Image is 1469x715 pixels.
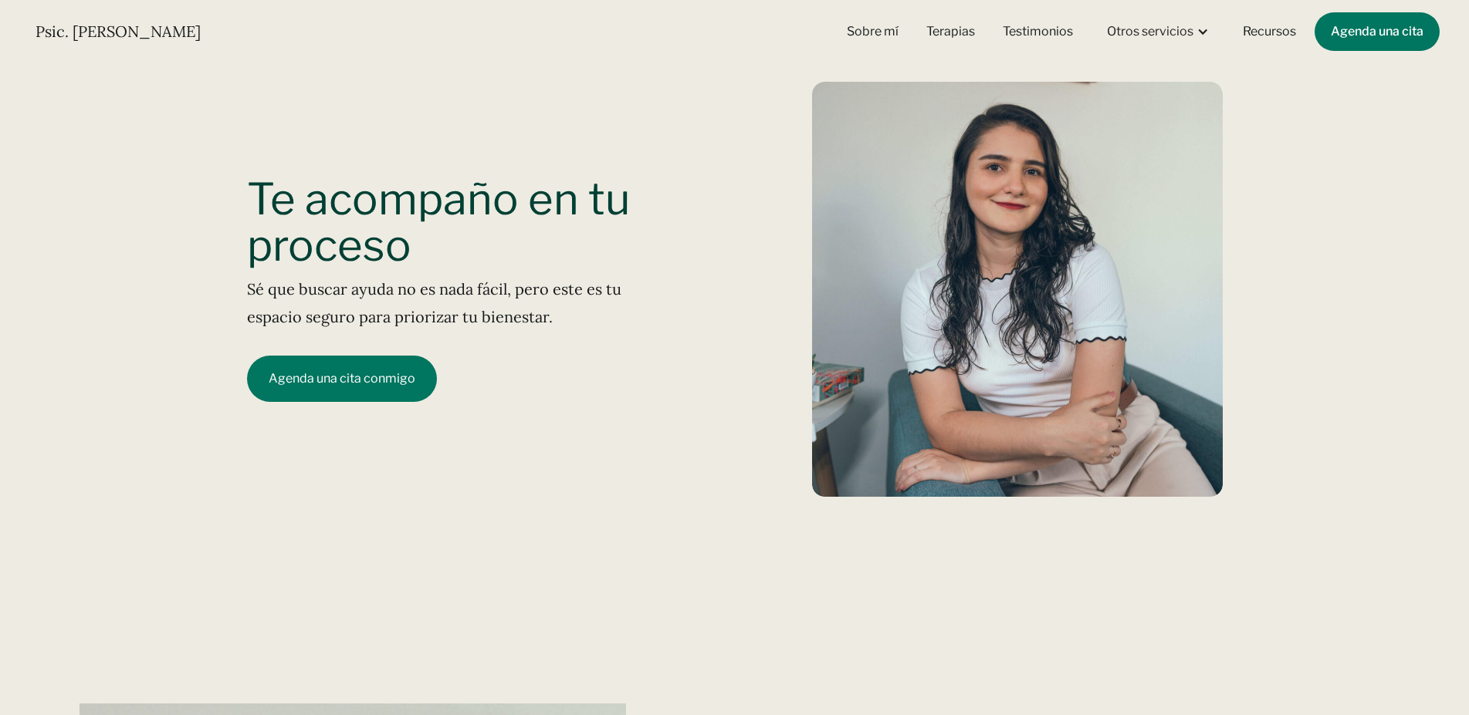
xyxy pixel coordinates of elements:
a: Terapias [917,15,984,49]
div: Agenda una cita conmigo [269,371,415,386]
div: Otros servicios [1092,15,1224,49]
h1: Psic. [PERSON_NAME] [36,22,201,41]
a: Sobre mí [838,15,908,49]
div: Otros servicios [1107,24,1193,39]
a: Agenda una cita conmigo [247,356,437,402]
h1: Te acompaño en tu proceso [247,177,637,269]
a: Testimonios [993,15,1082,49]
a: Agenda una cita [1315,12,1440,51]
div: Agenda una cita [1330,23,1424,40]
p: Sé que buscar ayuda no es nada fácil, pero este es tu espacio seguro para priorizar tu bienestar. [247,275,637,331]
a: Recursos [1234,15,1305,49]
